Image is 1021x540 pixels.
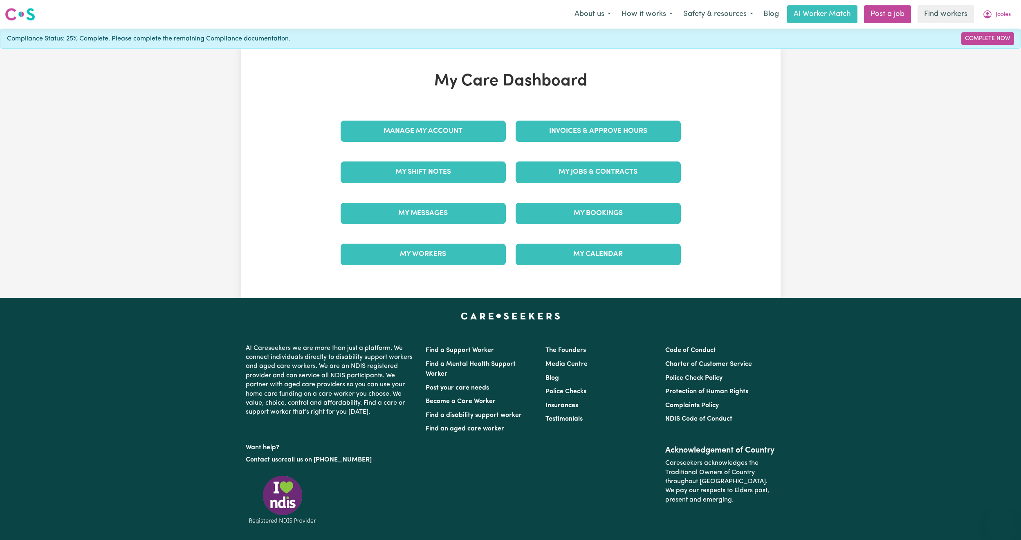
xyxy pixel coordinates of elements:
a: Find workers [918,5,974,23]
a: Media Centre [545,361,588,367]
p: Careseekers acknowledges the Traditional Owners of Country throughout [GEOGRAPHIC_DATA]. We pay o... [665,455,775,508]
button: How it works [616,6,678,23]
p: or [246,452,416,468]
a: Invoices & Approve Hours [516,121,681,142]
a: Code of Conduct [665,347,716,354]
a: Careseekers home page [461,313,560,319]
a: Contact us [246,457,278,463]
a: AI Worker Match [787,5,857,23]
p: At Careseekers we are more than just a platform. We connect individuals directly to disability su... [246,341,416,420]
button: My Account [977,6,1016,23]
a: Find a Mental Health Support Worker [426,361,516,377]
a: Police Checks [545,388,586,395]
span: Compliance Status: 25% Complete. Please complete the remaining Compliance documentation. [7,34,290,44]
a: Insurances [545,402,578,409]
p: Want help? [246,440,416,452]
a: Find a disability support worker [426,412,522,419]
a: Post a job [864,5,911,23]
a: Manage My Account [341,121,506,142]
a: Post your care needs [426,385,489,391]
img: Registered NDIS provider [246,474,319,525]
a: Police Check Policy [665,375,723,381]
h1: My Care Dashboard [336,72,686,91]
a: My Bookings [516,203,681,224]
a: Complaints Policy [665,402,719,409]
a: Testimonials [545,416,583,422]
a: My Shift Notes [341,161,506,183]
a: Complete Now [961,32,1014,45]
button: Safety & resources [678,6,758,23]
img: Careseekers logo [5,7,35,22]
a: Protection of Human Rights [665,388,748,395]
a: call us on [PHONE_NUMBER] [284,457,372,463]
a: Blog [545,375,559,381]
a: My Workers [341,244,506,265]
a: Find a Support Worker [426,347,494,354]
a: NDIS Code of Conduct [665,416,732,422]
h2: Acknowledgement of Country [665,446,775,455]
a: Careseekers logo [5,5,35,24]
a: My Calendar [516,244,681,265]
a: My Jobs & Contracts [516,161,681,183]
a: Become a Care Worker [426,398,496,405]
a: Blog [758,5,784,23]
button: About us [569,6,616,23]
a: My Messages [341,203,506,224]
a: Find an aged care worker [426,426,504,432]
span: Jooles [996,10,1011,19]
iframe: Button to launch messaging window, conversation in progress [988,507,1014,533]
a: The Founders [545,347,586,354]
a: Charter of Customer Service [665,361,752,367]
